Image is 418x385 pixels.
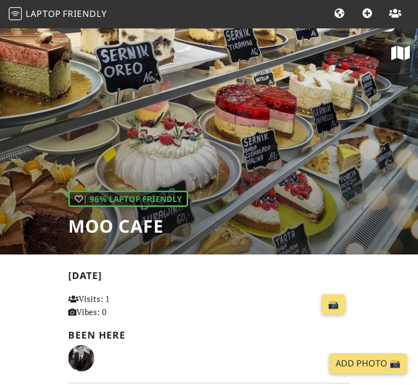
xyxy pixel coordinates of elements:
[9,5,107,24] a: LaptopFriendly LaptopFriendly
[63,8,106,20] span: Friendly
[68,345,94,371] img: 3269-zander.jpg
[68,329,350,341] h2: Been here
[321,294,345,315] a: 📸
[68,270,350,286] h2: [DATE]
[68,191,188,207] div: | 96% Laptop Friendly
[68,292,153,318] p: Visits: 1 Vibes: 0
[329,353,407,374] a: Add Photo 📸
[68,352,94,363] span: Zander Pretorius
[9,7,22,20] img: LaptopFriendly
[68,216,188,236] h1: MOO cafe
[26,8,61,20] span: Laptop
